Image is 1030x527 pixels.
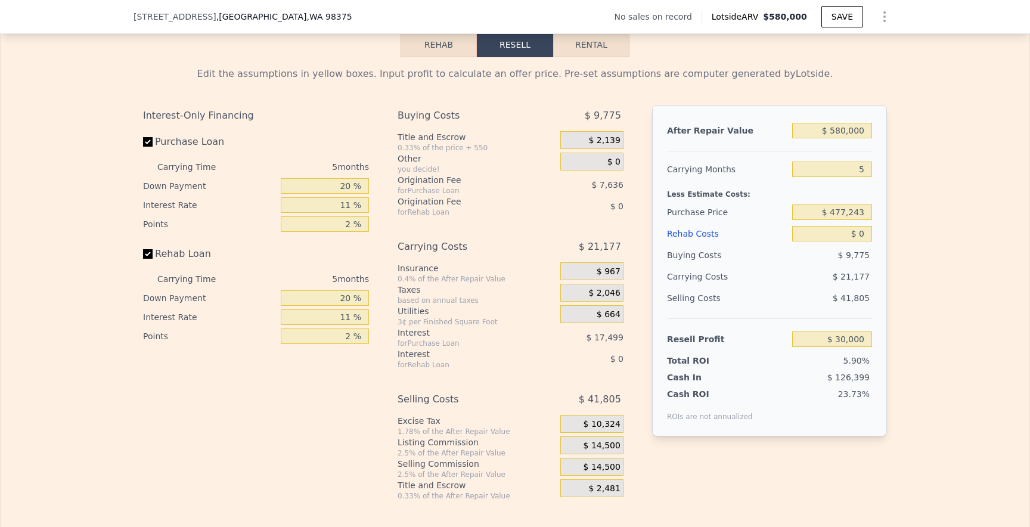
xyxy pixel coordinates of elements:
div: Carrying Costs [667,266,742,287]
button: SAVE [821,6,863,27]
span: $ 41,805 [579,389,621,410]
span: $ 7,636 [591,180,623,190]
div: Points [143,327,276,346]
div: Carrying Time [157,269,235,289]
span: $ 14,500 [584,462,621,473]
div: Cash In [667,371,742,383]
span: $ 664 [597,309,621,320]
div: Rehab Costs [667,223,787,244]
div: Total ROI [667,355,742,367]
span: $ 14,500 [584,441,621,451]
span: $580,000 [763,12,807,21]
div: 2.5% of the After Repair Value [398,470,556,479]
div: Origination Fee [398,196,530,207]
span: $ 0 [610,201,623,211]
span: $ 10,324 [584,419,621,430]
div: No sales on record [615,11,702,23]
button: Rental [553,32,629,57]
div: Edit the assumptions in yellow boxes. Input profit to calculate an offer price. Pre-set assumptio... [143,67,887,81]
label: Purchase Loan [143,131,276,153]
input: Purchase Loan [143,137,153,147]
div: based on annual taxes [398,296,556,305]
div: 2.5% of the After Repair Value [398,448,556,458]
div: Buying Costs [667,244,787,266]
input: Rehab Loan [143,249,153,259]
div: Less Estimate Costs: [667,180,872,201]
span: $ 0 [607,157,621,168]
span: 5.90% [843,356,870,365]
span: [STREET_ADDRESS] [134,11,216,23]
div: 5 months [240,157,369,176]
div: for Rehab Loan [398,360,530,370]
div: Interest Rate [143,308,276,327]
span: $ 2,046 [588,288,620,299]
span: , [GEOGRAPHIC_DATA] [216,11,352,23]
div: for Rehab Loan [398,207,530,217]
div: Utilities [398,305,556,317]
div: ROIs are not annualized [667,400,753,421]
div: Purchase Price [667,201,787,223]
div: After Repair Value [667,120,787,141]
div: Title and Escrow [398,131,556,143]
div: Buying Costs [398,105,530,126]
div: Interest Rate [143,196,276,215]
div: 0.33% of the After Repair Value [398,491,556,501]
span: $ 0 [610,354,623,364]
div: Selling Costs [667,287,787,309]
div: Points [143,215,276,234]
div: 0.4% of the After Repair Value [398,274,556,284]
button: Resell [477,32,553,57]
span: $ 9,775 [838,250,870,260]
div: Carrying Time [157,157,235,176]
div: Interest-Only Financing [143,105,369,126]
div: Origination Fee [398,174,530,186]
div: Interest [398,348,530,360]
button: Show Options [873,5,896,29]
span: $ 21,177 [833,272,870,281]
span: $ 21,177 [579,236,621,258]
div: Title and Escrow [398,479,556,491]
span: 23.73% [838,389,870,399]
div: Down Payment [143,176,276,196]
div: Selling Costs [398,389,530,410]
div: Other [398,153,556,165]
button: Rehab [401,32,477,57]
div: 3¢ per Finished Square Foot [398,317,556,327]
span: Lotside ARV [712,11,763,23]
div: you decide! [398,165,556,174]
div: for Purchase Loan [398,186,530,196]
span: $ 17,499 [587,333,623,342]
span: $ 9,775 [585,105,621,126]
div: for Purchase Loan [398,339,530,348]
div: Interest [398,327,530,339]
div: Excise Tax [398,415,556,427]
div: Insurance [398,262,556,274]
div: Carrying Months [667,159,787,180]
label: Rehab Loan [143,243,276,265]
div: Carrying Costs [398,236,530,258]
span: $ 967 [597,266,621,277]
div: 0.33% of the price + 550 [398,143,556,153]
div: Down Payment [143,289,276,308]
div: 5 months [240,269,369,289]
div: Taxes [398,284,556,296]
span: $ 2,139 [588,135,620,146]
span: , WA 98375 [306,12,352,21]
div: Cash ROI [667,388,753,400]
div: Resell Profit [667,328,787,350]
div: Listing Commission [398,436,556,448]
div: Selling Commission [398,458,556,470]
span: $ 126,399 [827,373,870,382]
div: 1.78% of the After Repair Value [398,427,556,436]
span: $ 41,805 [833,293,870,303]
span: $ 2,481 [588,483,620,494]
